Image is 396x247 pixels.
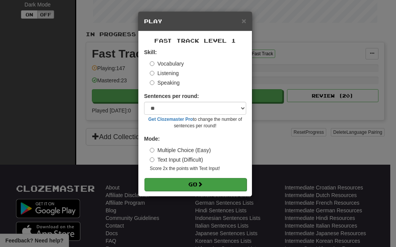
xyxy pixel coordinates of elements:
[150,165,246,172] small: Score 2x the points with Text Input !
[144,178,247,191] button: Go
[150,61,154,66] input: Vocabulary
[242,17,246,25] button: Close
[154,37,236,44] span: Fast Track Level 1
[150,80,154,85] input: Speaking
[150,60,184,67] label: Vocabulary
[150,157,154,162] input: Text Input (Difficult)
[150,156,203,164] label: Text Input (Difficult)
[150,79,180,87] label: Speaking
[150,71,154,75] input: Listening
[144,136,160,142] strong: Mode:
[150,146,211,154] label: Multiple Choice (Easy)
[144,49,157,55] strong: Skill:
[144,18,246,25] h5: Play
[144,116,246,129] small: to change the number of sentences per round!
[144,92,199,100] label: Sentences per round:
[148,117,193,122] a: Get Clozemaster Pro
[150,148,154,152] input: Multiple Choice (Easy)
[242,16,246,25] span: ×
[150,69,179,77] label: Listening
